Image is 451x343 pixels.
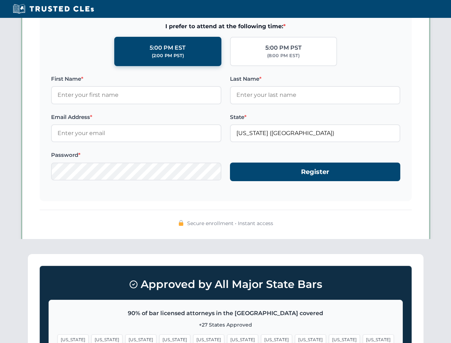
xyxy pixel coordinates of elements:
[51,124,221,142] input: Enter your email
[11,4,96,14] img: Trusted CLEs
[230,86,400,104] input: Enter your last name
[57,321,394,329] p: +27 States Approved
[51,86,221,104] input: Enter your first name
[230,124,400,142] input: Missouri (MO)
[187,219,273,227] span: Secure enrollment • Instant access
[267,52,300,59] div: (8:00 PM EST)
[230,75,400,83] label: Last Name
[49,275,403,294] h3: Approved by All Major State Bars
[51,22,400,31] span: I prefer to attend at the following time:
[150,43,186,53] div: 5:00 PM EST
[57,309,394,318] p: 90% of bar licensed attorneys in the [GEOGRAPHIC_DATA] covered
[51,113,221,121] label: Email Address
[178,220,184,226] img: 🔒
[230,163,400,182] button: Register
[51,151,221,159] label: Password
[230,113,400,121] label: State
[265,43,302,53] div: 5:00 PM PST
[152,52,184,59] div: (2:00 PM PST)
[51,75,221,83] label: First Name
